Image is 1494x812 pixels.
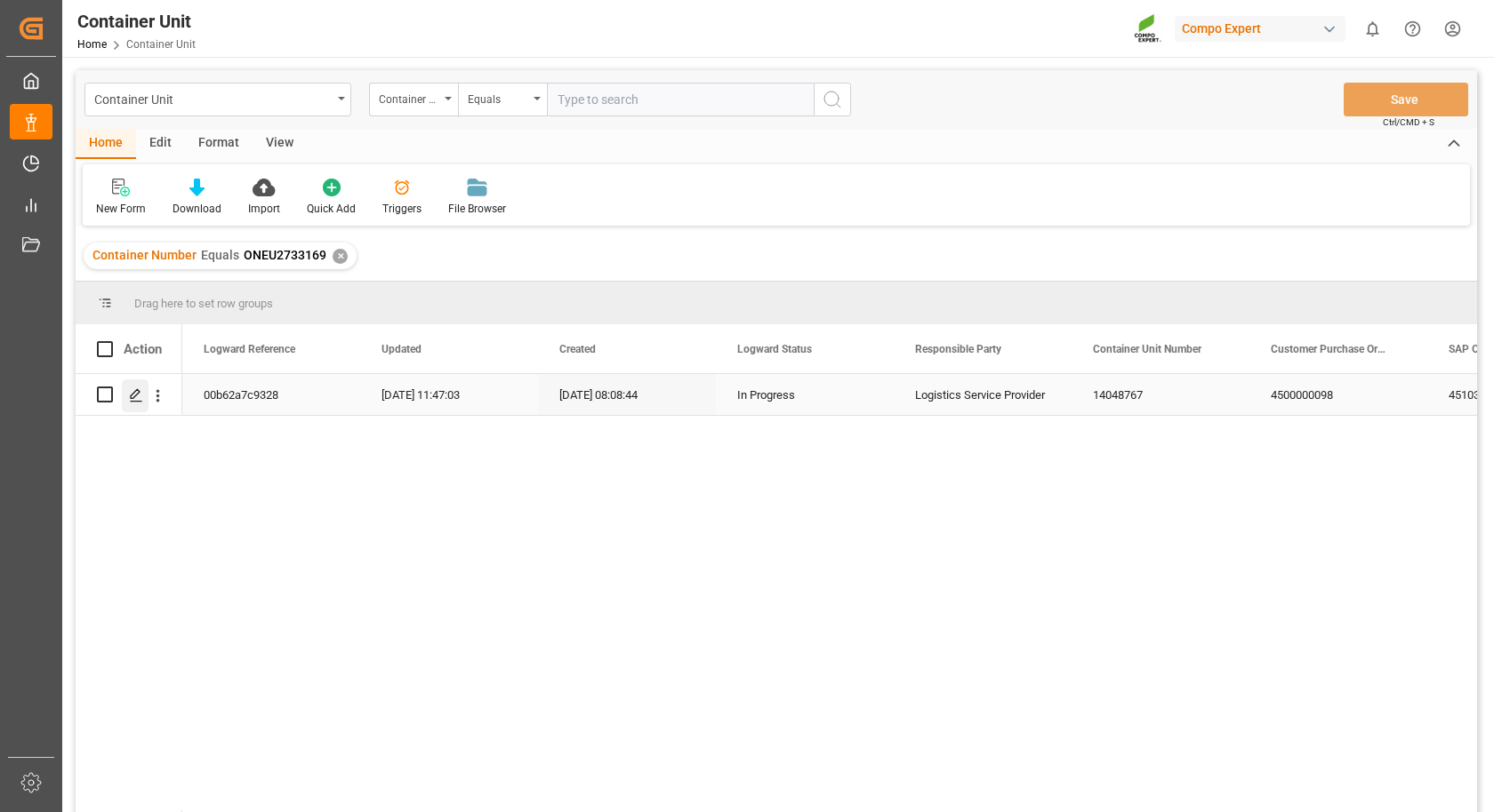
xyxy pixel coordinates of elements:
button: open menu [84,83,351,116]
span: ONEU2733169 [244,248,326,262]
div: 14048767 [1072,374,1249,415]
div: Triggers [382,201,422,217]
div: Quick Add [307,201,356,217]
div: New Form [96,201,146,217]
button: open menu [458,83,547,116]
button: Help Center [1393,9,1433,49]
button: show 0 new notifications [1353,9,1393,49]
div: Press SPACE to select this row. [76,374,182,416]
span: Updated [382,343,422,355]
span: Created [559,343,596,355]
div: 00b62a7c9328 [182,374,360,415]
div: [DATE] 08:08:44 [538,374,716,415]
div: Logistics Service Provider [894,374,1072,415]
div: Container Number [379,87,439,107]
div: In Progress [737,375,872,416]
div: View [253,129,307,159]
div: 4500000098 [1249,374,1427,415]
span: Drag here to set row groups [134,297,273,310]
span: Customer Purchase Order Numbers [1271,343,1390,355]
button: Save [1344,83,1468,116]
button: search button [814,83,851,116]
span: Logward Status [737,343,812,355]
div: Container Unit [94,87,332,109]
span: Equals [201,248,239,262]
span: Responsible Party [915,343,1001,355]
div: Equals [468,87,528,107]
button: Compo Expert [1175,12,1353,45]
div: Action [124,341,162,357]
div: Container Unit [77,8,196,35]
div: Format [185,129,253,159]
div: ✕ [333,249,348,264]
a: Home [77,38,107,51]
div: Home [76,129,136,159]
input: Type to search [547,83,814,116]
div: Download [173,201,221,217]
span: Container Unit Number [1093,343,1201,355]
span: Ctrl/CMD + S [1383,115,1434,129]
div: [DATE] 11:47:03 [360,374,538,415]
span: Container Number [92,248,197,262]
div: Compo Expert [1175,16,1345,42]
button: open menu [369,83,458,116]
div: File Browser [448,201,506,217]
span: Logward Reference [204,343,295,355]
div: Import [248,201,280,217]
img: Screenshot%202023-09-29%20at%2010.02.21.png_1712312052.png [1134,13,1162,44]
div: Edit [136,129,185,159]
